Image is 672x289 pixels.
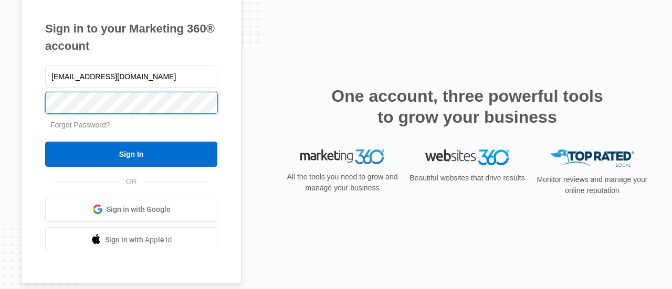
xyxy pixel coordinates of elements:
[45,20,217,55] h1: Sign in to your Marketing 360® account
[45,227,217,252] a: Sign in with Apple Id
[119,176,144,187] span: OR
[408,173,526,184] p: Beautiful websites that drive results
[45,142,217,167] input: Sign In
[45,66,217,88] input: Email
[105,234,172,245] span: Sign in with Apple Id
[300,149,384,164] img: Marketing 360
[45,197,217,222] a: Sign in with Google
[283,172,401,194] p: All the tools you need to grow and manage your business
[50,121,110,129] a: Forgot Password?
[550,149,634,167] img: Top Rated Local
[425,149,509,165] img: Websites 360
[533,174,651,196] p: Monitor reviews and manage your online reputation
[107,204,171,215] span: Sign in with Google
[328,85,606,127] h2: One account, three powerful tools to grow your business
